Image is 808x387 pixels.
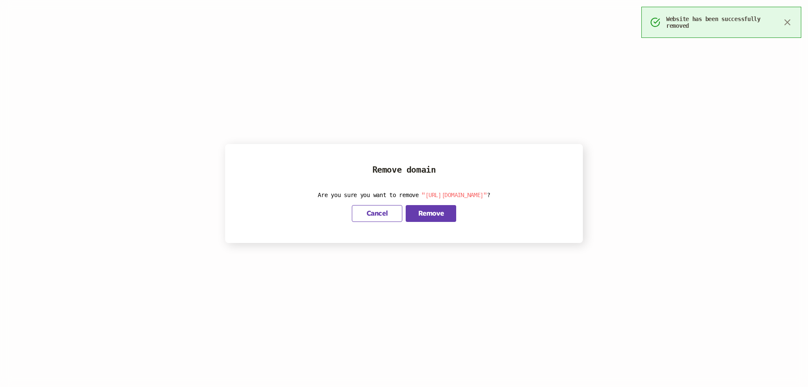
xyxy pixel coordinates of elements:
[666,16,777,29] span: Website has been successfully removed
[422,192,486,198] span: " [URL][DOMAIN_NAME] "
[242,192,566,198] p: Are you sure you want to remove ?
[352,205,402,222] button: Cancel
[242,165,566,175] h3: Remove domain
[406,205,456,222] button: Remove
